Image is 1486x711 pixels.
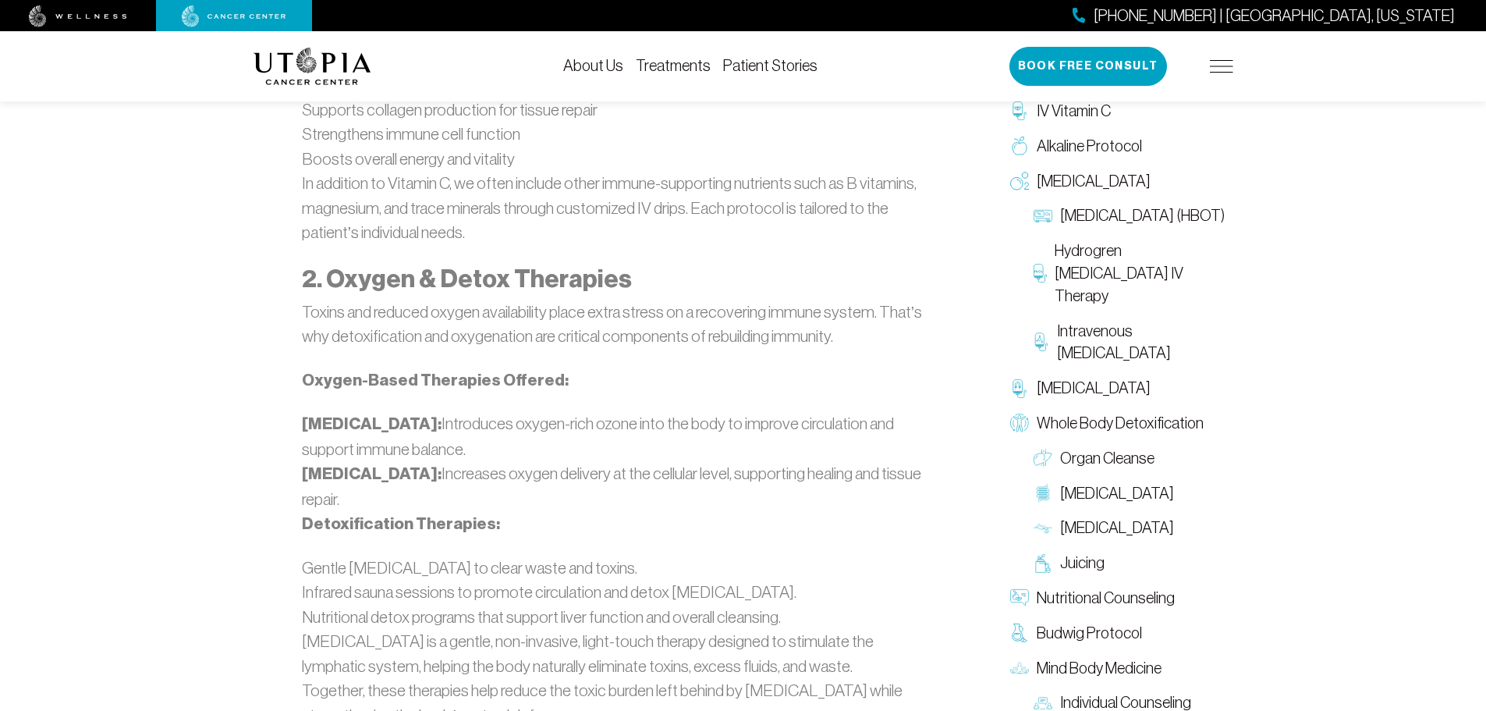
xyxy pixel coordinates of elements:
[1034,264,1047,283] img: Hydrogren Peroxide IV Therapy
[302,461,935,511] li: Increases oxygen delivery at the cellular level, supporting healing and tissue repair.
[1034,449,1052,467] img: Organ Cleanse
[1002,616,1233,651] a: Budwig Protocol
[1073,5,1455,27] a: [PHONE_NUMBER] | [GEOGRAPHIC_DATA], [US_STATE]
[1026,476,1233,511] a: [MEDICAL_DATA]
[302,370,569,390] strong: Oxygen-Based Therapies Offered:
[1060,517,1174,539] span: [MEDICAL_DATA]
[1009,47,1167,86] button: Book Free Consult
[1010,101,1029,120] img: IV Vitamin C
[1010,137,1029,155] img: Alkaline Protocol
[1037,377,1151,400] span: [MEDICAL_DATA]
[636,57,711,74] a: Treatments
[1094,5,1455,27] span: [PHONE_NUMBER] | [GEOGRAPHIC_DATA], [US_STATE]
[1026,546,1233,581] a: Juicing
[302,411,935,461] li: Introduces oxygen-rich ozone into the body to improve circulation and support immune balance.
[1037,587,1175,610] span: Nutritional Counseling
[254,48,371,85] img: logo
[1034,554,1052,573] img: Juicing
[1026,441,1233,476] a: Organ Cleanse
[1002,651,1233,686] a: Mind Body Medicine
[302,580,935,605] li: Infrared sauna sessions to promote circulation and detox [MEDICAL_DATA].
[1060,204,1225,227] span: [MEDICAL_DATA] (HBOT)
[302,122,935,147] li: Strengthens immune cell function
[1060,552,1105,574] span: Juicing
[1026,198,1233,233] a: [MEDICAL_DATA] (HBOT)
[302,514,500,534] strong: Detoxification Therapies:
[1034,332,1050,351] img: Intravenous Ozone Therapy
[1210,60,1233,73] img: icon-hamburger
[302,147,935,172] li: Boosts overall energy and vitality
[1010,172,1029,190] img: Oxygen Therapy
[1060,447,1154,470] span: Organ Cleanse
[29,5,127,27] img: wellness
[1034,484,1052,503] img: Colon Therapy
[1057,320,1225,365] span: Intravenous [MEDICAL_DATA]
[302,629,935,678] li: [MEDICAL_DATA] is a gentle, non-invasive, light-touch therapy designed to stimulate the lymphatic...
[302,300,935,349] p: Toxins and reduced oxygen availability place extra stress on a recovering immune system. That’s w...
[1060,482,1174,505] span: [MEDICAL_DATA]
[302,171,935,245] p: In addition to Vitamin C, we often include other immune-supporting nutrients such as B vitamins, ...
[1010,624,1029,642] img: Budwig Protocol
[1037,100,1111,123] span: IV Vitamin C
[1002,94,1233,129] a: IV Vitamin C
[563,57,623,74] a: About Us
[1026,510,1233,546] a: [MEDICAL_DATA]
[302,464,442,484] strong: [MEDICAL_DATA]:
[302,605,935,630] li: Nutritional detox programs that support liver function and overall cleansing.
[1037,412,1204,435] span: Whole Body Detoxification
[1037,657,1161,680] span: Mind Body Medicine
[1037,135,1142,158] span: Alkaline Protocol
[1010,588,1029,607] img: Nutritional Counseling
[1034,519,1052,538] img: Lymphatic Massage
[1002,164,1233,199] a: [MEDICAL_DATA]
[1026,233,1233,313] a: Hydrogren [MEDICAL_DATA] IV Therapy
[1055,240,1225,307] span: Hydrogren [MEDICAL_DATA] IV Therapy
[1026,314,1233,371] a: Intravenous [MEDICAL_DATA]
[1010,414,1029,432] img: Whole Body Detoxification
[302,264,632,293] strong: 2. Oxygen & Detox Therapies
[723,57,817,74] a: Patient Stories
[1034,207,1052,226] img: Hyperbaric Oxygen Therapy (HBOT)
[1010,659,1029,677] img: Mind Body Medicine
[302,414,442,434] strong: [MEDICAL_DATA]:
[1037,170,1151,193] span: [MEDICAL_DATA]
[1002,581,1233,616] a: Nutritional Counseling
[1010,379,1029,398] img: Chelation Therapy
[1002,406,1233,441] a: Whole Body Detoxification
[182,5,286,27] img: cancer center
[1002,129,1233,164] a: Alkaline Protocol
[1037,622,1142,645] span: Budwig Protocol
[302,98,935,123] li: Supports collagen production for tissue repair
[1002,371,1233,406] a: [MEDICAL_DATA]
[302,556,935,581] li: Gentle [MEDICAL_DATA] to clear waste and toxins.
